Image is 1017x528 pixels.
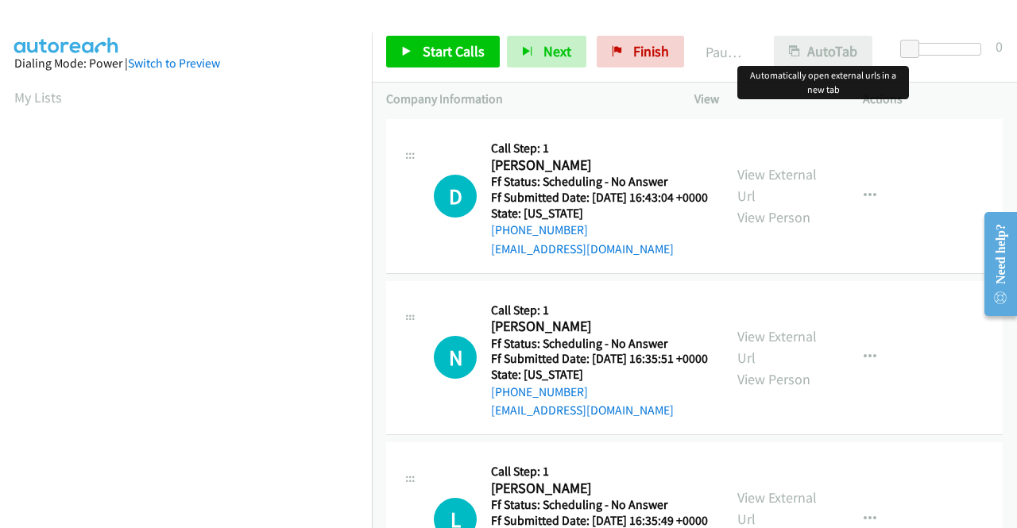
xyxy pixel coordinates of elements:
[434,336,477,379] div: The call is yet to be attempted
[491,318,708,336] h2: [PERSON_NAME]
[507,36,586,67] button: Next
[597,36,684,67] a: Finish
[491,190,708,206] h5: Ff Submitted Date: [DATE] 16:43:04 +0000
[908,43,981,56] div: Delay between calls (in seconds)
[737,488,817,528] a: View External Url
[972,201,1017,327] iframe: Resource Center
[434,175,477,218] div: The call is yet to be attempted
[491,174,708,190] h5: Ff Status: Scheduling - No Answer
[491,497,708,513] h5: Ff Status: Scheduling - No Answer
[863,90,1003,109] p: Actions
[737,327,817,367] a: View External Url
[491,303,708,318] h5: Call Step: 1
[491,367,708,383] h5: State: [US_STATE]
[386,90,666,109] p: Company Information
[996,36,1003,57] div: 0
[14,54,358,73] div: Dialing Mode: Power |
[423,42,485,60] span: Start Calls
[14,88,62,106] a: My Lists
[694,90,834,109] p: View
[706,41,745,63] p: Paused
[491,480,708,498] h2: [PERSON_NAME]
[543,42,571,60] span: Next
[737,208,810,226] a: View Person
[774,36,872,67] button: AutoTab
[491,241,674,256] a: [EMAIL_ADDRESS][DOMAIN_NAME]
[737,370,810,388] a: View Person
[491,156,708,175] h2: [PERSON_NAME]
[491,403,674,418] a: [EMAIL_ADDRESS][DOMAIN_NAME]
[491,141,708,156] h5: Call Step: 1
[128,56,220,71] a: Switch to Preview
[491,464,708,480] h5: Call Step: 1
[434,175,477,218] h1: D
[491,222,588,237] a: [PHONE_NUMBER]
[737,66,909,99] div: Automatically open external urls in a new tab
[491,384,588,399] a: [PHONE_NUMBER]
[491,336,708,352] h5: Ff Status: Scheduling - No Answer
[434,336,477,379] h1: N
[737,165,817,205] a: View External Url
[491,206,708,222] h5: State: [US_STATE]
[491,351,708,367] h5: Ff Submitted Date: [DATE] 16:35:51 +0000
[386,36,500,67] a: Start Calls
[633,42,669,60] span: Finish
